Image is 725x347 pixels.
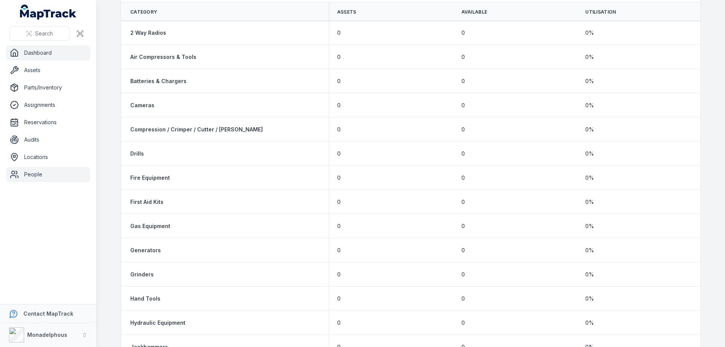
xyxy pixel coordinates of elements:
a: Gas Equipment [130,222,170,230]
span: 0 [337,102,341,109]
span: 0 [337,222,341,230]
span: 0 [337,174,341,182]
a: Assets [6,63,90,78]
strong: Monadelphous [27,332,67,338]
button: Search [9,26,70,41]
span: Utilisation [585,9,616,15]
span: 0 [461,126,465,133]
span: 0 [461,319,465,327]
span: 0 [461,53,465,61]
a: Batteries & Chargers [130,77,187,85]
a: Grinders [130,271,154,278]
a: Drills [130,150,144,157]
span: 0 [461,102,465,109]
span: 0 % [585,198,594,206]
span: 0 [337,247,341,254]
span: 0 [337,198,341,206]
span: Search [35,30,53,37]
span: 0 [337,53,341,61]
a: Compression / Crimper / Cutter / [PERSON_NAME] [130,126,263,133]
span: 0 % [585,126,594,133]
a: Hand Tools [130,295,160,302]
a: 2 Way Radios [130,29,166,37]
a: MapTrack [20,5,77,20]
span: 0 % [585,319,594,327]
span: 0 [337,295,341,302]
span: 0 [461,29,465,37]
span: 0 [461,222,465,230]
span: 0 [461,295,465,302]
span: 0 % [585,150,594,157]
a: Generators [130,247,161,254]
a: Reservations [6,115,90,130]
a: Air Compressors & Tools [130,53,196,61]
a: First Aid Kits [130,198,164,206]
span: 0 % [585,295,594,302]
span: 0 [337,77,341,85]
span: 0 % [585,53,594,61]
span: 0 % [585,247,594,254]
span: 0 % [585,29,594,37]
a: Hydraulic Equipment [130,319,185,327]
a: Parts/Inventory [6,80,90,95]
span: 0 [461,150,465,157]
span: 0 [461,271,465,278]
span: 0 [461,198,465,206]
a: Audits [6,132,90,147]
a: Locations [6,150,90,165]
span: 0 [337,126,341,133]
span: 0 [337,319,341,327]
span: Category [130,9,157,15]
span: 0 [337,150,341,157]
span: 0 [461,247,465,254]
span: Available [461,9,487,15]
a: Assignments [6,97,90,113]
span: 0 [461,174,465,182]
a: Cameras [130,102,154,109]
span: 0 % [585,102,594,109]
span: 0 % [585,174,594,182]
span: Assets [337,9,356,15]
span: 0 [337,271,341,278]
span: 0 [461,77,465,85]
a: People [6,167,90,182]
span: 0 % [585,271,594,278]
span: 0 % [585,222,594,230]
span: 0 % [585,77,594,85]
a: Fire Equipment [130,174,170,182]
strong: Contact MapTrack [23,310,73,317]
span: 0 [337,29,341,37]
a: Dashboard [6,45,90,60]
